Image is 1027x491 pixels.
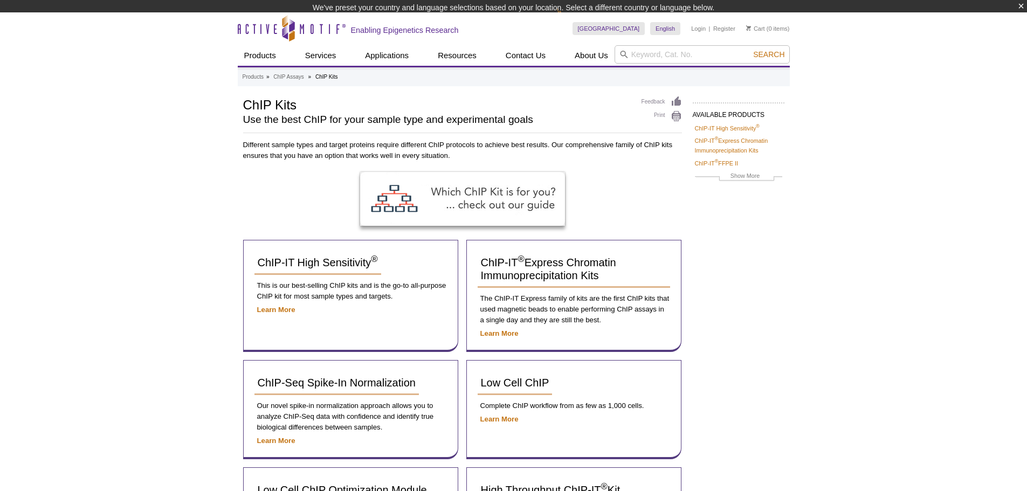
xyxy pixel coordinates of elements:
[480,329,519,337] a: Learn More
[642,96,682,108] a: Feedback
[709,22,711,35] li: |
[695,171,782,183] a: Show More
[746,22,790,35] li: (0 items)
[691,25,706,32] a: Login
[756,123,760,129] sup: ®
[557,8,585,33] img: Change Here
[315,74,338,80] li: ChIP Kits
[243,115,631,125] h2: Use the best ChIP for your sample type and experimental goals
[480,415,519,423] a: Learn More
[257,306,295,314] a: Learn More
[746,25,751,31] img: Your Cart
[257,437,295,445] a: Learn More
[642,110,682,122] a: Print
[431,45,483,66] a: Resources
[258,377,416,389] span: ChIP-Seq Spike-In Normalization
[359,45,415,66] a: Applications
[371,254,377,265] sup: ®
[478,400,670,411] p: Complete ChIP workflow from as few as 1,000 cells.
[695,136,782,155] a: ChIP-IT®Express Chromatin Immunoprecipitation Kits
[715,136,719,142] sup: ®
[238,45,282,66] a: Products
[481,257,616,281] span: ChIP-IT Express Chromatin Immunoprecipitation Kits
[750,50,788,59] button: Search
[746,25,765,32] a: Cart
[481,377,549,389] span: Low Cell ChIP
[695,123,760,133] a: ChIP-IT High Sensitivity®
[254,400,447,433] p: Our novel spike-in normalization approach allows you to analyze ChIP-Seq data with confidence and...
[568,45,615,66] a: About Us
[254,251,381,275] a: ChIP-IT High Sensitivity®
[308,74,312,80] li: »
[715,158,719,164] sup: ®
[360,172,565,226] img: ChIP Kit Selection Guide
[499,45,552,66] a: Contact Us
[518,254,524,265] sup: ®
[243,72,264,82] a: Products
[615,45,790,64] input: Keyword, Cat. No.
[573,22,645,35] a: [GEOGRAPHIC_DATA]
[243,96,631,112] h1: ChIP Kits
[650,22,680,35] a: English
[478,371,553,395] a: Low Cell ChIP
[243,140,682,161] p: Different sample types and target proteins require different ChIP protocols to achieve best resul...
[478,293,670,326] p: The ChIP-IT Express family of kits are the first ChIP kits that used magnetic beads to enable per...
[753,50,784,59] span: Search
[273,72,304,82] a: ChIP Assays
[258,257,378,268] span: ChIP-IT High Sensitivity
[254,371,419,395] a: ChIP-Seq Spike-In Normalization
[299,45,343,66] a: Services
[254,280,447,302] p: This is our best-selling ChIP kits and is the go-to all-purpose ChIP kit for most sample types an...
[478,251,670,288] a: ChIP-IT®Express Chromatin Immunoprecipitation Kits
[266,74,270,80] li: »
[695,158,738,168] a: ChIP-IT®FFPE II
[693,102,784,122] h2: AVAILABLE PRODUCTS
[713,25,735,32] a: Register
[351,25,459,35] h2: Enabling Epigenetics Research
